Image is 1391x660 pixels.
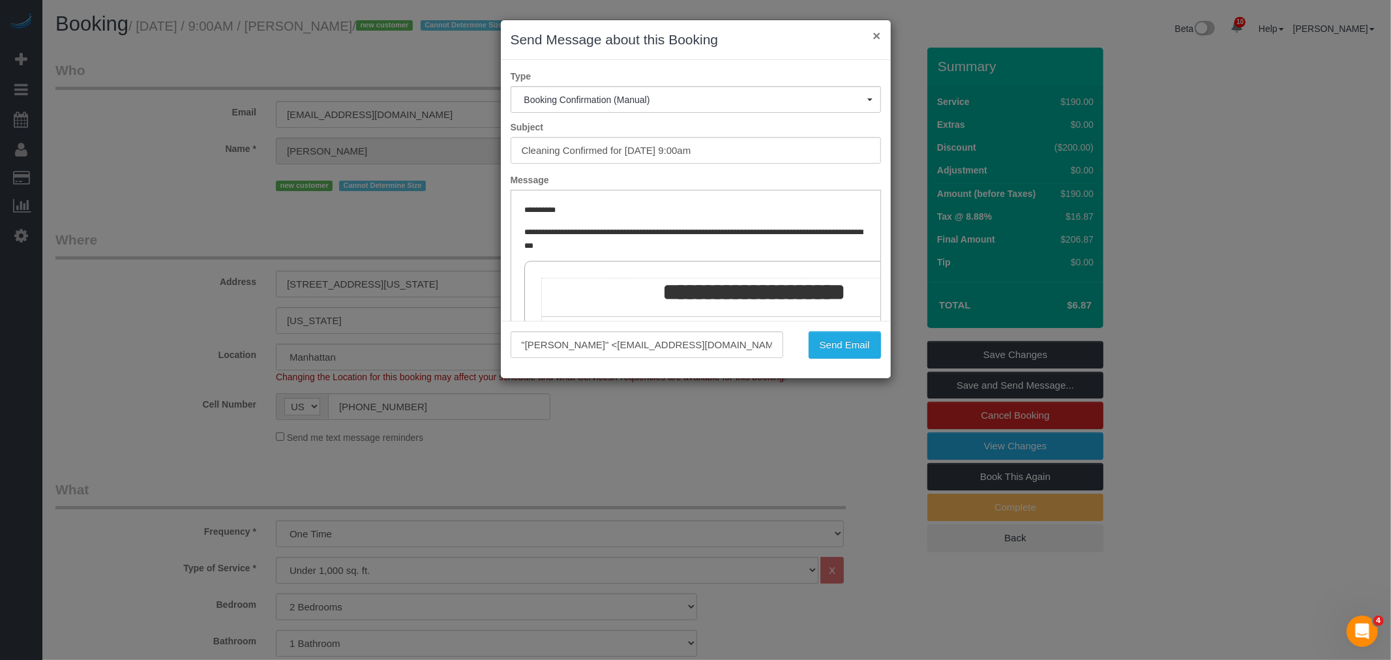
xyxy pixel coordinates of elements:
button: × [873,29,880,42]
label: Message [501,173,891,187]
iframe: Intercom live chat [1347,616,1378,647]
button: Send Email [809,331,881,359]
span: Booking Confirmation (Manual) [524,95,867,105]
button: Booking Confirmation (Manual) [511,86,881,113]
label: Subject [501,121,891,134]
span: 4 [1373,616,1384,626]
iframe: Rich Text Editor, editor1 [511,190,880,394]
h3: Send Message about this Booking [511,30,881,50]
label: Type [501,70,891,83]
input: Subject [511,137,881,164]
